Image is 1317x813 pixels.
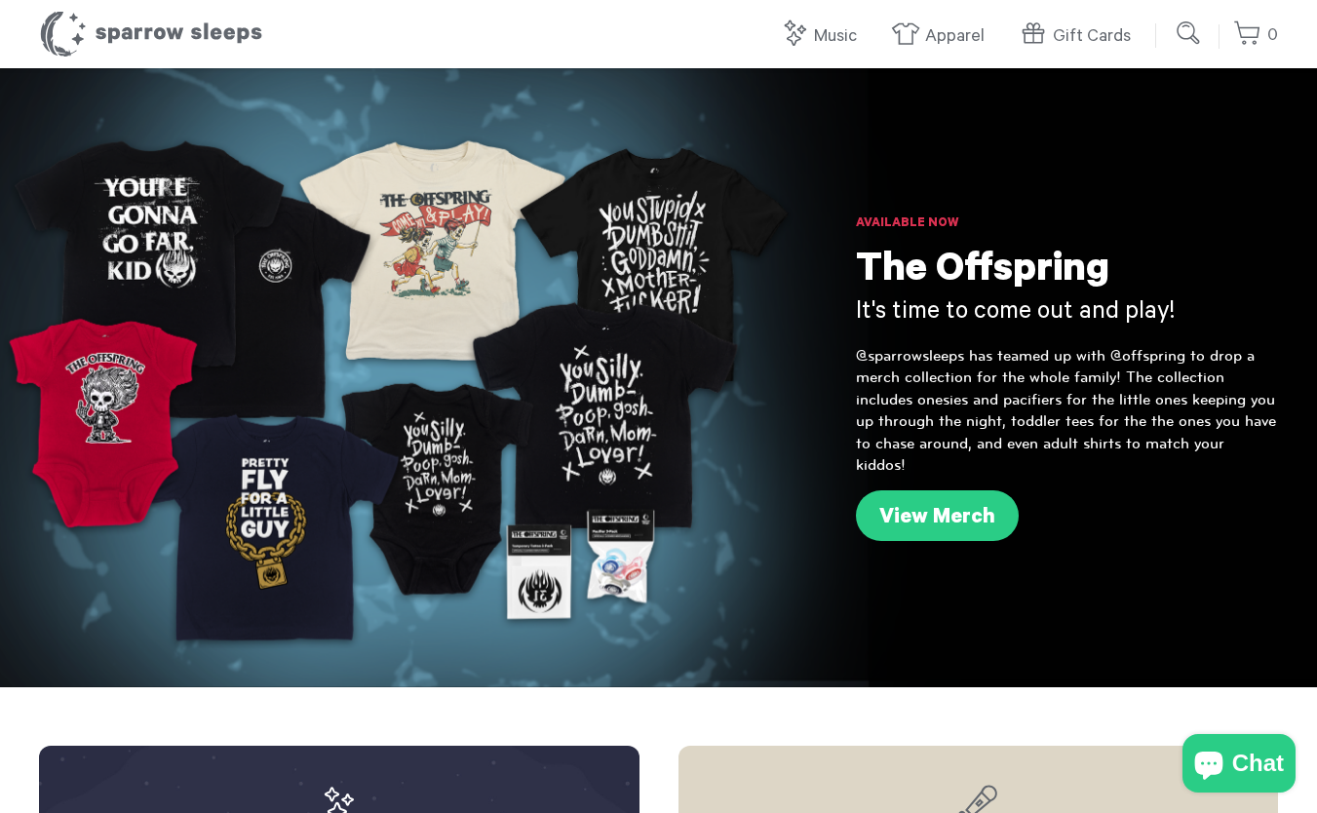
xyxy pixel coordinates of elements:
a: 0 [1233,15,1278,57]
h6: Available Now [856,214,1278,234]
h3: It's time to come out and play! [856,297,1278,330]
p: @sparrowsleeps has teamed up with @offspring to drop a merch collection for the whole family! The... [856,345,1278,476]
a: Gift Cards [1019,16,1141,58]
h1: The Offspring [856,249,1278,297]
input: Submit [1170,14,1209,53]
inbox-online-store-chat: Shopify online store chat [1177,734,1301,797]
a: Apparel [891,16,994,58]
a: Music [780,16,867,58]
h1: Sparrow Sleeps [39,10,263,58]
a: View Merch [856,490,1019,541]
